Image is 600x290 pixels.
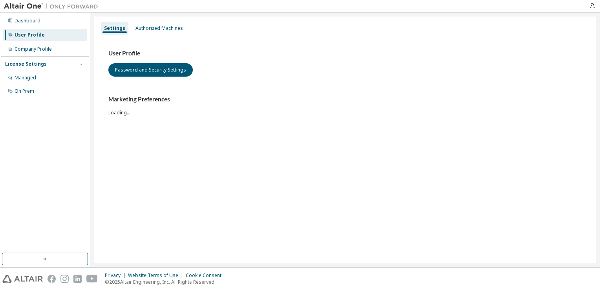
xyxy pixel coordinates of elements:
[15,32,45,38] div: User Profile
[4,2,102,10] img: Altair One
[60,275,69,283] img: instagram.svg
[15,18,40,24] div: Dashboard
[86,275,98,283] img: youtube.svg
[108,63,193,77] button: Password and Security Settings
[186,272,226,279] div: Cookie Consent
[128,272,186,279] div: Website Terms of Use
[104,25,125,31] div: Settings
[135,25,183,31] div: Authorized Machines
[108,50,582,57] h3: User Profile
[108,95,582,116] div: Loading...
[108,95,582,103] h3: Marketing Preferences
[15,75,36,81] div: Managed
[105,272,128,279] div: Privacy
[5,61,47,67] div: License Settings
[2,275,43,283] img: altair_logo.svg
[73,275,82,283] img: linkedin.svg
[105,279,226,285] p: © 2025 Altair Engineering, Inc. All Rights Reserved.
[15,46,52,52] div: Company Profile
[15,88,34,94] div: On Prem
[48,275,56,283] img: facebook.svg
